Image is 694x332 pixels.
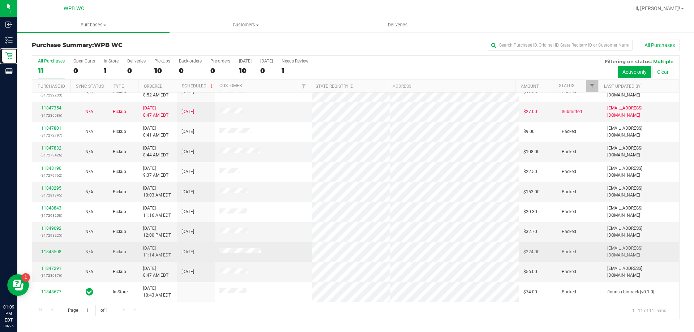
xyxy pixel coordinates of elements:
[113,128,126,135] span: Pickup
[64,5,84,12] span: WPB WC
[113,228,126,235] span: Pickup
[626,305,672,316] span: 1 - 11 of 11 items
[85,169,93,174] span: Not Applicable
[17,22,170,28] span: Purchases
[640,39,680,51] button: All Purchases
[607,205,675,219] span: [EMAIL_ADDRESS][DOMAIN_NAME]
[562,148,576,155] span: Packed
[282,59,308,64] div: Needs Review
[143,125,168,139] span: [DATE] 8:41 AM EDT
[62,305,114,316] span: Page of 1
[73,66,95,75] div: 0
[113,148,126,155] span: Pickup
[85,108,93,115] button: N/A
[41,249,61,254] a: 11848508
[154,59,170,64] div: PickUps
[523,268,537,275] span: $56.00
[144,84,163,89] a: Ordered
[38,59,65,64] div: All Purchases
[85,109,93,114] span: Not Applicable
[523,168,537,175] span: $22.50
[181,148,194,155] span: [DATE]
[488,40,633,51] input: Search Purchase ID, Original ID, State Registry ID or Customer Name...
[41,289,61,294] a: 11848677
[38,66,65,75] div: 11
[143,165,168,179] span: [DATE] 9:37 AM EDT
[387,80,515,92] th: Address
[85,208,93,215] button: N/A
[85,249,93,254] span: Not Applicable
[143,105,168,118] span: [DATE] 8:47 AM EDT
[85,189,93,195] button: N/A
[523,148,540,155] span: $108.00
[181,128,194,135] span: [DATE]
[37,92,66,99] p: (317232233)
[282,66,308,75] div: 1
[562,189,576,195] span: Packed
[523,249,540,255] span: $224.00
[181,249,194,255] span: [DATE]
[562,108,582,115] span: Submitted
[127,66,146,75] div: 0
[219,83,242,88] a: Customer
[604,84,641,89] a: Last Updated By
[37,132,66,139] p: (317272797)
[605,59,652,64] span: Filtering on status:
[181,189,194,195] span: [DATE]
[5,68,13,75] inline-svg: Reports
[37,272,66,279] p: (317230876)
[32,42,248,48] h3: Purchase Summary:
[113,189,126,195] span: Pickup
[7,274,29,296] iframe: Resource center
[41,226,61,231] a: 11849092
[607,185,675,199] span: [EMAIL_ADDRESS][DOMAIN_NAME]
[562,268,576,275] span: Packed
[607,125,675,139] span: [EMAIL_ADDRESS][DOMAIN_NAME]
[113,208,126,215] span: Pickup
[607,245,675,259] span: [EMAIL_ADDRESS][DOMAIN_NAME]
[210,66,230,75] div: 0
[298,80,310,92] a: Filter
[113,268,126,275] span: Pickup
[523,289,537,296] span: $74.00
[41,166,61,171] a: 11848190
[260,59,273,64] div: [DATE]
[37,172,66,179] p: (317279762)
[523,228,537,235] span: $32.70
[562,208,576,215] span: Packed
[85,249,93,255] button: N/A
[85,89,93,94] span: Not Applicable
[38,84,65,89] a: Purchase ID
[113,84,124,89] a: Type
[41,105,61,111] a: 11847354
[260,66,273,75] div: 0
[21,273,30,282] iframe: Resource center unread badge
[85,209,93,214] span: Not Applicable
[562,168,576,175] span: Packed
[607,225,675,239] span: [EMAIL_ADDRESS][DOMAIN_NAME]
[104,66,119,75] div: 1
[85,148,93,155] button: N/A
[181,228,194,235] span: [DATE]
[316,84,354,89] a: State Registry ID
[633,5,680,11] span: Hi, [PERSON_NAME]!
[523,208,537,215] span: $20.30
[3,304,14,323] p: 01:09 PM EDT
[85,228,93,235] button: N/A
[37,112,66,119] p: (317236586)
[562,128,576,135] span: Packed
[653,59,673,64] span: Multiple
[618,66,651,78] button: Active only
[113,249,126,255] span: Pickup
[73,59,95,64] div: Open Carts
[85,168,93,175] button: N/A
[170,17,322,33] a: Customers
[5,52,13,59] inline-svg: Retail
[559,83,574,88] a: Status
[607,165,675,179] span: [EMAIL_ADDRESS][DOMAIN_NAME]
[521,84,539,89] a: Amount
[37,212,66,219] p: (317293258)
[85,129,93,134] span: Not Applicable
[143,265,168,279] span: [DATE] 8:47 AM EDT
